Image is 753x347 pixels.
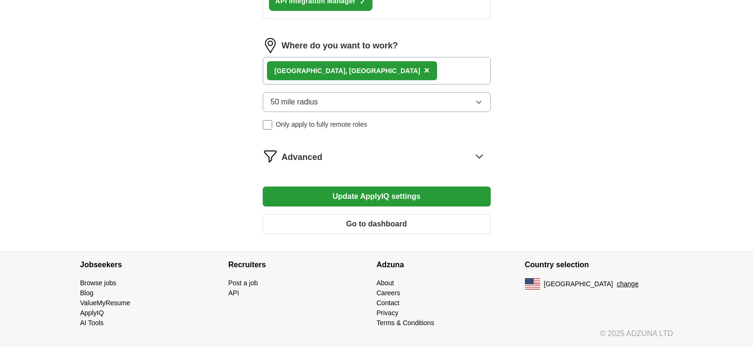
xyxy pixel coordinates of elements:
[80,309,104,317] a: ApplyIQ
[263,120,272,130] input: Only apply to fully remote roles
[282,39,398,52] label: Where do you want to work?
[424,64,429,78] button: ×
[73,328,681,347] div: © 2025 ADZUNA LTD
[263,149,278,164] img: filter
[263,38,278,53] img: location.png
[275,66,420,76] div: [GEOGRAPHIC_DATA], [GEOGRAPHIC_DATA]
[271,96,318,108] span: 50 mile radius
[377,289,400,297] a: Careers
[276,120,367,130] span: Only apply to fully remote roles
[263,92,491,112] button: 50 mile radius
[229,279,258,287] a: Post a job
[80,279,116,287] a: Browse jobs
[263,187,491,206] button: Update ApplyIQ settings
[377,319,434,327] a: Terms & Conditions
[377,279,394,287] a: About
[377,299,400,307] a: Contact
[525,252,673,278] h4: Country selection
[80,299,131,307] a: ValueMyResume
[263,214,491,234] button: Go to dashboard
[229,289,239,297] a: API
[80,289,94,297] a: Blog
[282,151,323,164] span: Advanced
[617,279,639,289] button: change
[424,65,429,75] span: ×
[80,319,104,327] a: AI Tools
[544,279,613,289] span: [GEOGRAPHIC_DATA]
[377,309,399,317] a: Privacy
[525,278,540,290] img: US flag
